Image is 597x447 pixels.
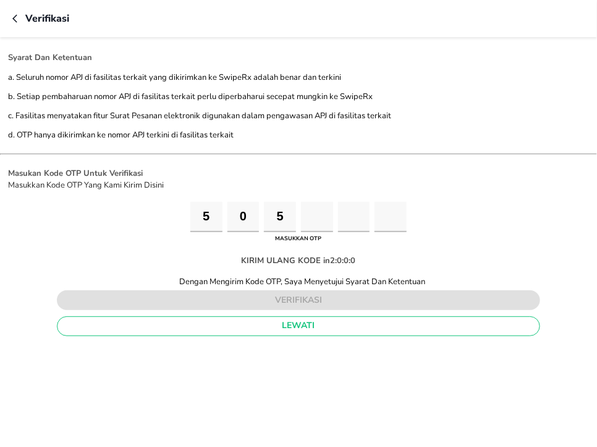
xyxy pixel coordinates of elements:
[232,245,366,276] div: KIRIM ULANG KODE in2:0:0:0
[227,202,260,232] input: Please enter OTP character 2
[273,232,325,246] div: MASUKKAN OTP
[301,202,333,232] input: Please enter OTP character 4
[375,202,407,232] input: Please enter OTP character 6
[264,202,296,232] input: Please enter OTP character 3
[67,318,530,334] span: lewati
[172,276,426,287] div: Dengan Mengirim Kode OTP, Saya Menyetujui Syarat Dan Ketentuan
[338,202,370,232] input: Please enter OTP character 5
[190,202,222,232] input: Please enter OTP character 1
[57,316,540,336] button: lewati
[25,11,69,26] p: Verifikasi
